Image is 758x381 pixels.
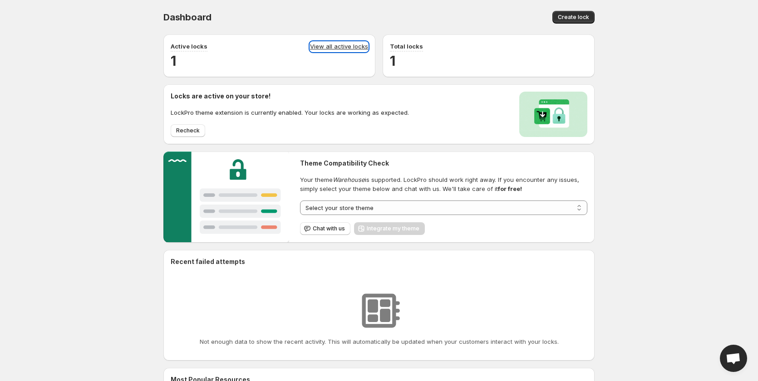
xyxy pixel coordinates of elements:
[171,42,207,51] p: Active locks
[313,225,345,232] span: Chat with us
[171,92,409,101] h2: Locks are active on your store!
[176,127,200,134] span: Recheck
[390,52,587,70] h2: 1
[333,176,365,183] em: Warehouse
[300,159,587,168] h2: Theme Compatibility Check
[310,42,368,52] a: View all active locks
[300,175,587,193] span: Your theme is supported. LockPro should work right away. If you encounter any issues, simply sele...
[171,257,245,266] h2: Recent failed attempts
[720,345,747,372] div: Open chat
[519,92,587,137] img: Locks activated
[171,52,368,70] h2: 1
[498,185,522,192] strong: for free!
[552,11,595,24] button: Create lock
[171,108,409,117] p: LockPro theme extension is currently enabled. Your locks are working as expected.
[300,222,350,235] button: Chat with us
[558,14,589,21] span: Create lock
[171,124,205,137] button: Recheck
[163,151,289,242] img: Customer support
[356,288,402,333] img: No resources found
[163,12,212,23] span: Dashboard
[200,337,559,346] p: Not enough data to show the recent activity. This will automatically be updated when your custome...
[390,42,423,51] p: Total locks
